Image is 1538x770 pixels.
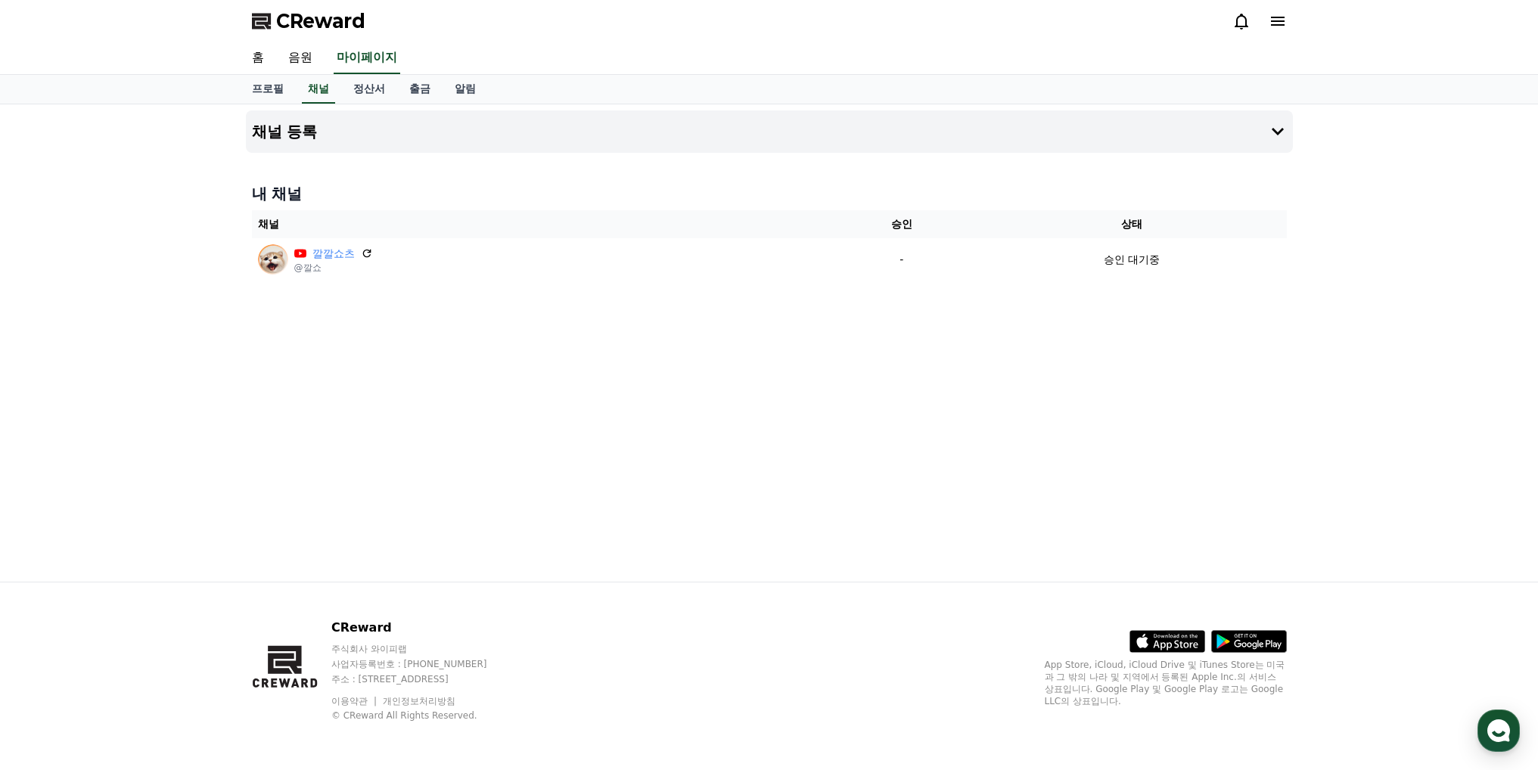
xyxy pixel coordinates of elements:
a: 마이페이지 [334,42,400,74]
span: CReward [276,9,365,33]
a: 개인정보처리방침 [383,696,455,706]
a: 채널 [302,75,335,104]
p: 사업자등록번호 : [PHONE_NUMBER] [331,658,516,670]
p: @깔쇼 [294,262,373,274]
a: 프로필 [240,75,296,104]
h4: 채널 등록 [252,123,318,140]
button: 채널 등록 [246,110,1293,153]
p: 주소 : [STREET_ADDRESS] [331,673,516,685]
a: CReward [252,9,365,33]
a: 깔깔쇼츠 [312,246,355,262]
a: 이용약관 [331,696,379,706]
a: 홈 [240,42,276,74]
p: © CReward All Rights Reserved. [331,709,516,722]
p: 주식회사 와이피랩 [331,643,516,655]
a: 출금 [397,75,443,104]
a: 정산서 [341,75,397,104]
th: 승인 [826,210,977,238]
th: 상태 [977,210,1286,238]
h4: 내 채널 [252,183,1287,204]
p: - [832,252,971,268]
p: CReward [331,619,516,637]
a: 음원 [276,42,325,74]
p: 승인 대기중 [1104,252,1160,268]
img: 깔깔쇼츠 [258,244,288,275]
a: 알림 [443,75,488,104]
th: 채널 [252,210,827,238]
p: App Store, iCloud, iCloud Drive 및 iTunes Store는 미국과 그 밖의 나라 및 지역에서 등록된 Apple Inc.의 서비스 상표입니다. Goo... [1045,659,1287,707]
